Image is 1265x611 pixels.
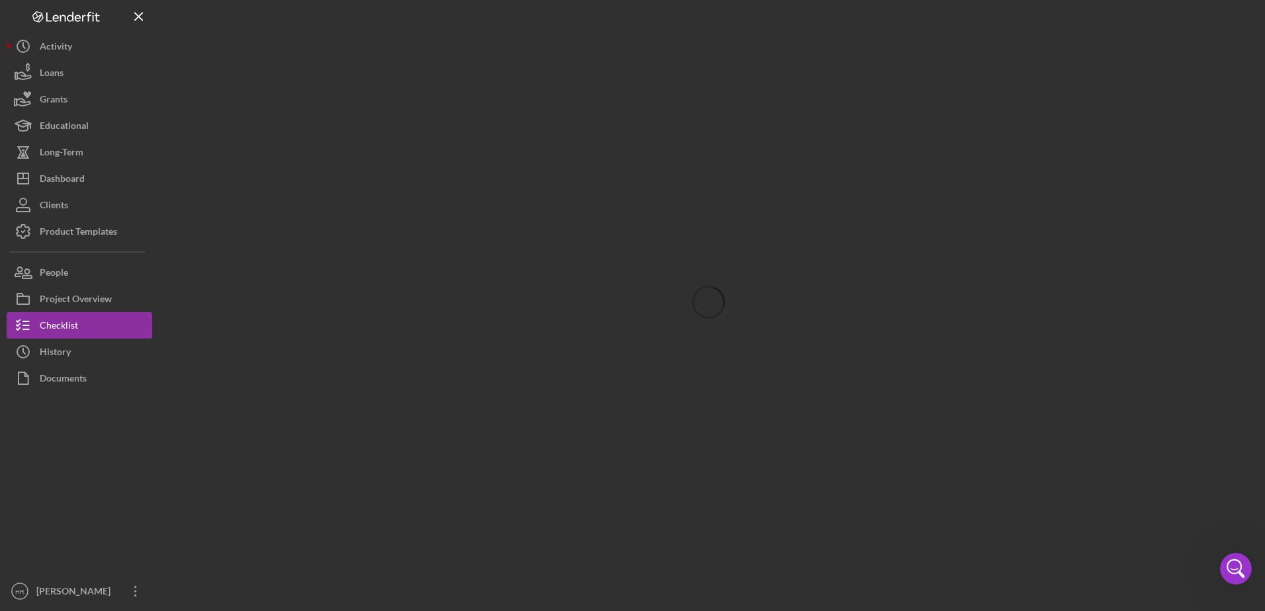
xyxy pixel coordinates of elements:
iframe: Intercom live chat [1220,553,1252,585]
span: Help [210,446,231,455]
div: Product Templates [40,218,117,248]
div: Grants [40,86,67,116]
div: Long-Term [40,139,83,169]
button: Educational [7,112,152,139]
div: Activity [40,33,72,63]
button: Documents [7,365,152,391]
button: Grants [7,86,152,112]
button: Project Overview [7,286,152,312]
button: Activity [7,33,152,60]
button: Checklist [7,312,152,339]
button: Messages [88,413,176,466]
img: Profile image for Allison [155,21,181,48]
p: Hi [PERSON_NAME] 👋 [26,94,238,139]
button: Help [177,413,265,466]
div: [PERSON_NAME] [33,578,119,608]
div: Documents [40,365,87,395]
div: Loans [40,60,64,89]
button: Clients [7,192,152,218]
img: Profile image for Christina [180,21,206,48]
div: Project Overview [40,286,112,315]
span: Messages [110,446,155,455]
button: Loans [7,60,152,86]
button: Dashboard [7,165,152,192]
div: Close [228,21,251,45]
p: How can we help? [26,139,238,161]
span: Home [29,446,59,455]
button: HR[PERSON_NAME] [7,578,152,604]
button: History [7,339,152,365]
div: Checklist [40,312,78,342]
img: logo [26,25,48,46]
div: Dashboard [40,165,85,195]
div: Educational [40,112,89,142]
button: Product Templates [7,218,152,245]
div: People [40,259,68,289]
button: Long-Term [7,139,152,165]
div: History [40,339,71,368]
text: HR [15,588,24,595]
button: People [7,259,152,286]
div: Clients [40,192,68,222]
